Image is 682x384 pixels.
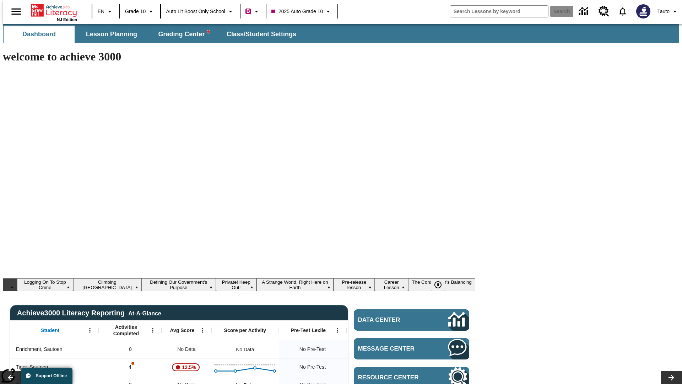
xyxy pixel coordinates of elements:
[179,361,199,374] span: 12.5%
[594,2,613,21] a: Resource Center, Will open in new tab
[163,5,238,18] button: School: Auto Lit Boost only School, Select your school
[31,3,77,17] a: Home
[575,2,594,21] a: Data Center
[197,325,208,336] button: Open Menu
[174,342,199,357] span: No Data
[657,8,670,15] span: Tauto
[247,7,250,16] span: B
[99,358,162,376] div: 4, One or more Activity scores may be invalid., Tiger, Sautoen
[224,327,266,334] span: Score per Activity
[613,2,632,21] a: Notifications
[31,2,77,22] div: Home
[271,8,323,15] span: 2025 Auto Grade 10
[158,30,210,38] span: Grading Center
[162,340,211,358] div: No Data, Enrichment, Sautoen
[94,5,117,18] button: Language: EN, Select a language
[632,2,655,21] button: Select a new avatar
[346,358,414,376] div: No Data, Tiger, Sautoen
[128,363,133,371] p: 4
[85,325,95,336] button: Open Menu
[232,342,258,357] div: No Data, Enrichment, Sautoen
[334,278,375,291] button: Slide 6 Pre-release lesson
[408,278,475,291] button: Slide 8 The Constitution's Balancing Act
[661,371,682,384] button: Lesson carousel, Next
[4,26,75,43] button: Dashboard
[450,6,548,17] input: search field
[166,8,225,15] span: Auto Lit Boost only School
[3,24,679,43] div: SubNavbar
[346,340,414,358] div: No Data, Enrichment, Sautoen
[256,278,334,291] button: Slide 5 A Strange World, Right Here on Earth
[22,30,56,38] span: Dashboard
[170,327,194,334] span: Avg Score
[103,324,150,337] span: Activities Completed
[17,278,73,291] button: Slide 1 Logging On To Stop Crime
[291,327,326,334] span: Pre-Test Lexile
[148,26,220,43] button: Grading Center
[98,8,104,15] span: EN
[41,327,59,334] span: Student
[299,363,326,371] span: No Pre-Test, Tiger, Sautoen
[358,316,424,324] span: Data Center
[243,5,264,18] button: Boost Class color is violet red. Change class color
[358,374,427,381] span: Resource Center
[431,278,445,291] button: Pause
[3,50,475,63] h1: welcome to achieve 3000
[269,5,335,18] button: Class: 2025 Auto Grade 10, Select your class
[207,30,210,33] svg: writing assistant alert
[358,345,427,352] span: Message Center
[299,346,326,353] span: No Pre-Test, Enrichment, Sautoen
[57,17,77,22] span: NJ Edition
[73,278,141,291] button: Slide 2 Climbing Mount Tai
[36,373,67,378] span: Support Offline
[128,309,161,317] div: At-A-Glance
[332,325,343,336] button: Open Menu
[431,278,452,291] div: Pause
[86,30,137,38] span: Lesson Planning
[16,346,63,353] span: Enrichment, Sautoen
[375,278,408,291] button: Slide 7 Career Lesson
[636,4,650,18] img: Avatar
[17,309,161,317] span: Achieve3000 Literacy Reporting
[227,30,296,38] span: Class/Student Settings
[3,26,303,43] div: SubNavbar
[147,325,158,336] button: Open Menu
[354,338,469,359] a: Message Center
[99,340,162,358] div: 0, Enrichment, Sautoen
[221,26,302,43] button: Class/Student Settings
[76,26,147,43] button: Lesson Planning
[354,309,469,331] a: Data Center
[6,1,27,22] button: Open side menu
[141,278,216,291] button: Slide 3 Defining Our Government's Purpose
[655,5,682,18] button: Profile/Settings
[162,358,211,376] div: , 12.5%, Attention! This student's Average First Try Score of 12.5% is below 65%, Tiger, Sautoen
[122,5,158,18] button: Grade: Grade 10, Select a grade
[129,346,132,353] span: 0
[216,278,256,291] button: Slide 4 Private! Keep Out!
[21,368,72,384] button: Support Offline
[16,363,48,371] span: Tiger, Sautoen
[125,8,146,15] span: Grade 10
